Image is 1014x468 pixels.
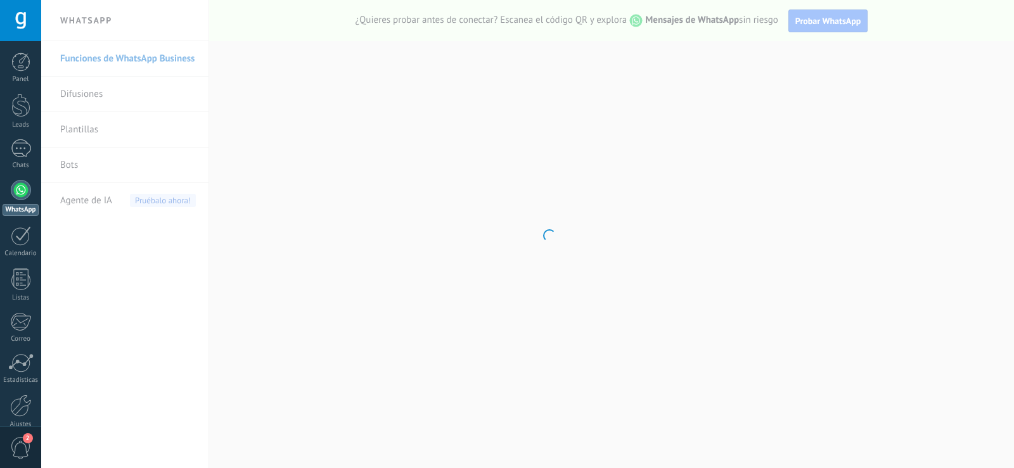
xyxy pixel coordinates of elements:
div: Correo [3,335,39,343]
div: Leads [3,121,39,129]
span: 2 [23,433,33,443]
div: Estadísticas [3,376,39,384]
div: WhatsApp [3,204,39,216]
div: Chats [3,161,39,170]
div: Ajustes [3,421,39,429]
div: Panel [3,75,39,84]
div: Calendario [3,250,39,258]
div: Listas [3,294,39,302]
